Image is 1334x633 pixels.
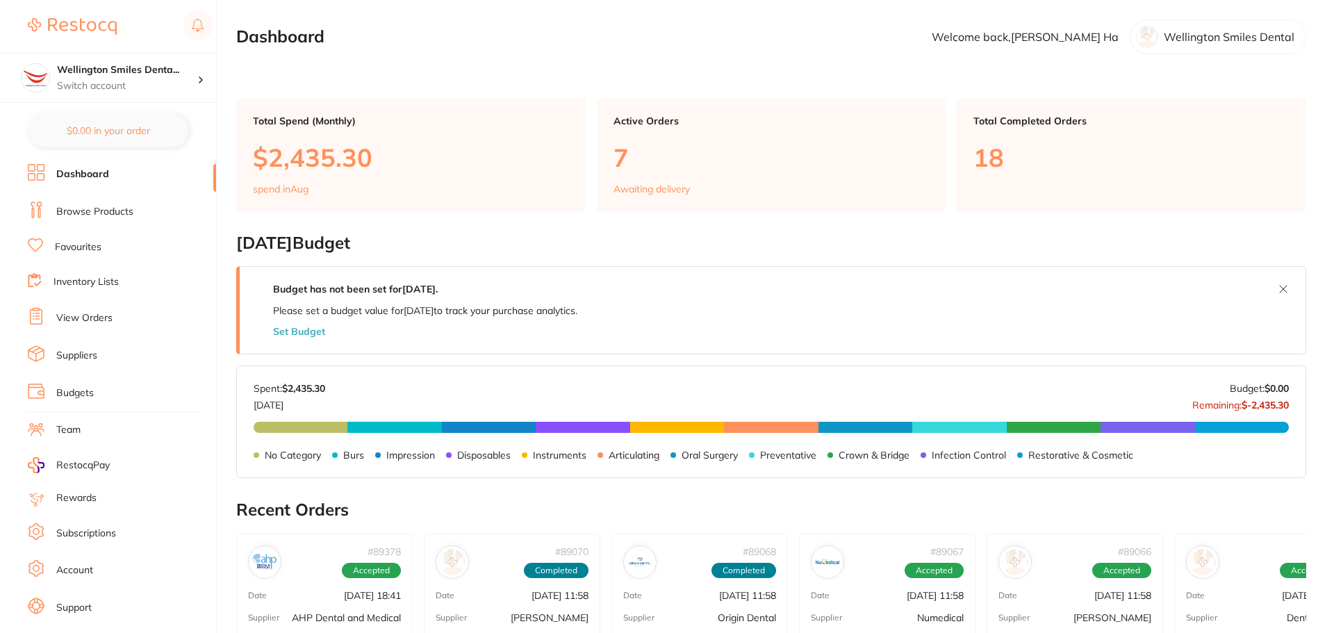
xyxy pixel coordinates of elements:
[811,591,830,600] p: Date
[623,613,654,623] p: Supplier
[711,563,776,578] span: Completed
[265,450,321,461] p: No Category
[811,613,842,623] p: Supplier
[436,591,454,600] p: Date
[28,114,188,147] button: $0.00 in your order
[1230,383,1289,394] p: Budget:
[973,115,1290,126] p: Total Completed Orders
[609,450,659,461] p: Articulating
[533,450,586,461] p: Instruments
[1118,546,1151,557] p: # 89066
[343,450,364,461] p: Burs
[28,457,110,473] a: RestocqPay
[1242,399,1289,411] strong: $-2,435.30
[555,546,588,557] p: # 89070
[719,590,776,601] p: [DATE] 11:58
[998,591,1017,600] p: Date
[1094,590,1151,601] p: [DATE] 11:58
[932,450,1006,461] p: Infection Control
[1186,591,1205,600] p: Date
[511,612,588,623] p: [PERSON_NAME]
[236,99,586,211] a: Total Spend (Monthly)$2,435.30spend inAug
[998,613,1030,623] p: Supplier
[273,305,577,316] p: Please set a budget value for [DATE] to track your purchase analytics.
[56,564,93,577] a: Account
[1186,613,1217,623] p: Supplier
[368,546,401,557] p: # 89378
[56,601,92,615] a: Support
[614,143,930,172] p: 7
[56,459,110,472] span: RestocqPay
[614,183,690,195] p: Awaiting delivery
[386,450,435,461] p: Impression
[56,205,133,219] a: Browse Products
[907,590,964,601] p: [DATE] 11:58
[597,99,946,211] a: Active Orders7Awaiting delivery
[22,64,49,92] img: Wellington Smiles Dental
[254,394,325,411] p: [DATE]
[1192,394,1289,411] p: Remaining:
[524,563,588,578] span: Completed
[973,143,1290,172] p: 18
[57,63,197,77] h4: Wellington Smiles Dental
[253,183,308,195] p: spend in Aug
[930,546,964,557] p: # 89067
[1164,31,1294,43] p: Wellington Smiles Dental
[56,311,113,325] a: View Orders
[627,549,653,575] img: Origin Dental
[905,563,964,578] span: Accepted
[282,382,325,395] strong: $2,435.30
[253,143,569,172] p: $2,435.30
[28,10,117,42] a: Restocq Logo
[439,549,466,575] img: Henry Schein Halas
[57,79,197,93] p: Switch account
[436,613,467,623] p: Supplier
[344,590,401,601] p: [DATE] 18:41
[1189,549,1216,575] img: Dentavision
[614,115,930,126] p: Active Orders
[1265,382,1289,395] strong: $0.00
[56,423,81,437] a: Team
[56,527,116,541] a: Subscriptions
[55,240,101,254] a: Favourites
[957,99,1306,211] a: Total Completed Orders18
[457,450,511,461] p: Disposables
[532,590,588,601] p: [DATE] 11:58
[718,612,776,623] p: Origin Dental
[56,167,109,181] a: Dashboard
[1092,563,1151,578] span: Accepted
[917,612,964,623] p: Numedical
[56,491,97,505] a: Rewards
[1002,549,1028,575] img: Adam Dental
[273,326,325,337] button: Set Budget
[254,383,325,394] p: Spent:
[1028,450,1133,461] p: Restorative & Cosmetic
[743,546,776,557] p: # 89068
[248,613,279,623] p: Supplier
[273,283,438,295] strong: Budget has not been set for [DATE] .
[253,115,569,126] p: Total Spend (Monthly)
[760,450,816,461] p: Preventative
[682,450,738,461] p: Oral Surgery
[292,612,401,623] p: AHP Dental and Medical
[252,549,278,575] img: AHP Dental and Medical
[28,457,44,473] img: RestocqPay
[1073,612,1151,623] p: [PERSON_NAME]
[236,27,324,47] h2: Dashboard
[53,275,119,289] a: Inventory Lists
[56,349,97,363] a: Suppliers
[932,31,1119,43] p: Welcome back, [PERSON_NAME] Ha
[56,386,94,400] a: Budgets
[342,563,401,578] span: Accepted
[623,591,642,600] p: Date
[814,549,841,575] img: Numedical
[236,233,1306,253] h2: [DATE] Budget
[839,450,909,461] p: Crown & Bridge
[28,18,117,35] img: Restocq Logo
[236,500,1306,520] h2: Recent Orders
[248,591,267,600] p: Date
